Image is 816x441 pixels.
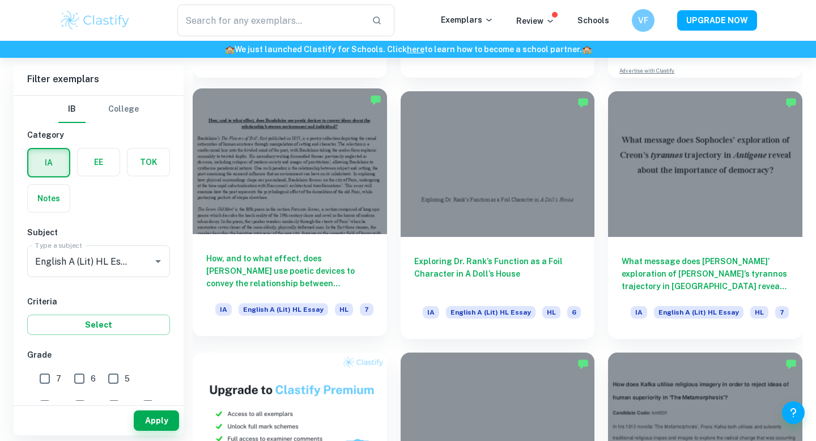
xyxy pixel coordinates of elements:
img: Marked [785,358,797,370]
h6: We just launched Clastify for Schools. Click to learn how to become a school partner. [2,43,814,56]
label: Type a subject [35,240,82,250]
span: 1 [159,399,163,412]
button: UPGRADE NOW [677,10,757,31]
h6: Subject [27,226,170,239]
h6: How, and to what effect, does [PERSON_NAME] use poetic devices to convey the relationship between... [206,252,373,290]
button: IB [58,96,86,123]
span: 6 [567,306,581,319]
h6: Criteria [27,295,170,308]
h6: Category [27,129,170,141]
button: Notes [28,185,70,212]
a: Exploring Dr. Rank’s Function as a Foil Character in A Doll’s HouseIAEnglish A (Lit) HL EssayHL6 [401,91,595,339]
div: Filter type choice [58,96,139,123]
img: Marked [370,94,381,105]
span: HL [335,303,353,316]
span: 7 [56,372,61,385]
button: Apply [134,410,179,431]
button: Select [27,315,170,335]
span: 7 [775,306,789,319]
a: Advertise with Clastify [619,67,674,75]
span: 7 [360,303,373,316]
span: 3 [91,399,96,412]
span: 🏫 [582,45,592,54]
span: 4 [56,399,62,412]
a: What message does [PERSON_NAME]’ exploration of [PERSON_NAME]’s tyrannos trajectory in [GEOGRAPHI... [608,91,802,339]
h6: What message does [PERSON_NAME]’ exploration of [PERSON_NAME]’s tyrannos trajectory in [GEOGRAPHI... [622,255,789,292]
h6: Grade [27,349,170,361]
button: Open [150,253,166,269]
button: Help and Feedback [782,401,805,424]
a: How, and to what effect, does [PERSON_NAME] use poetic devices to convey the relationship between... [193,91,387,339]
button: TOK [127,149,169,176]
h6: Filter exemplars [14,63,184,95]
span: 5 [125,372,130,385]
button: VF [632,9,654,32]
span: HL [542,306,560,319]
span: IA [423,306,439,319]
span: English A (Lit) HL Essay [446,306,535,319]
p: Exemplars [441,14,494,26]
h6: Exploring Dr. Rank’s Function as a Foil Character in A Doll’s House [414,255,581,292]
span: English A (Lit) HL Essay [654,306,743,319]
button: EE [78,149,120,176]
img: Marked [785,97,797,108]
a: Schools [577,16,609,25]
h6: VF [637,14,650,27]
p: Review [516,15,555,27]
img: Marked [577,358,589,370]
span: IA [215,303,232,316]
span: 🏫 [225,45,235,54]
span: English A (Lit) HL Essay [239,303,328,316]
button: IA [28,149,69,176]
span: 2 [125,399,130,412]
span: IA [631,306,647,319]
span: 6 [91,372,96,385]
input: Search for any exemplars... [177,5,363,36]
img: Marked [577,97,589,108]
a: here [407,45,424,54]
span: HL [750,306,768,319]
img: Clastify logo [59,9,131,32]
button: College [108,96,139,123]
